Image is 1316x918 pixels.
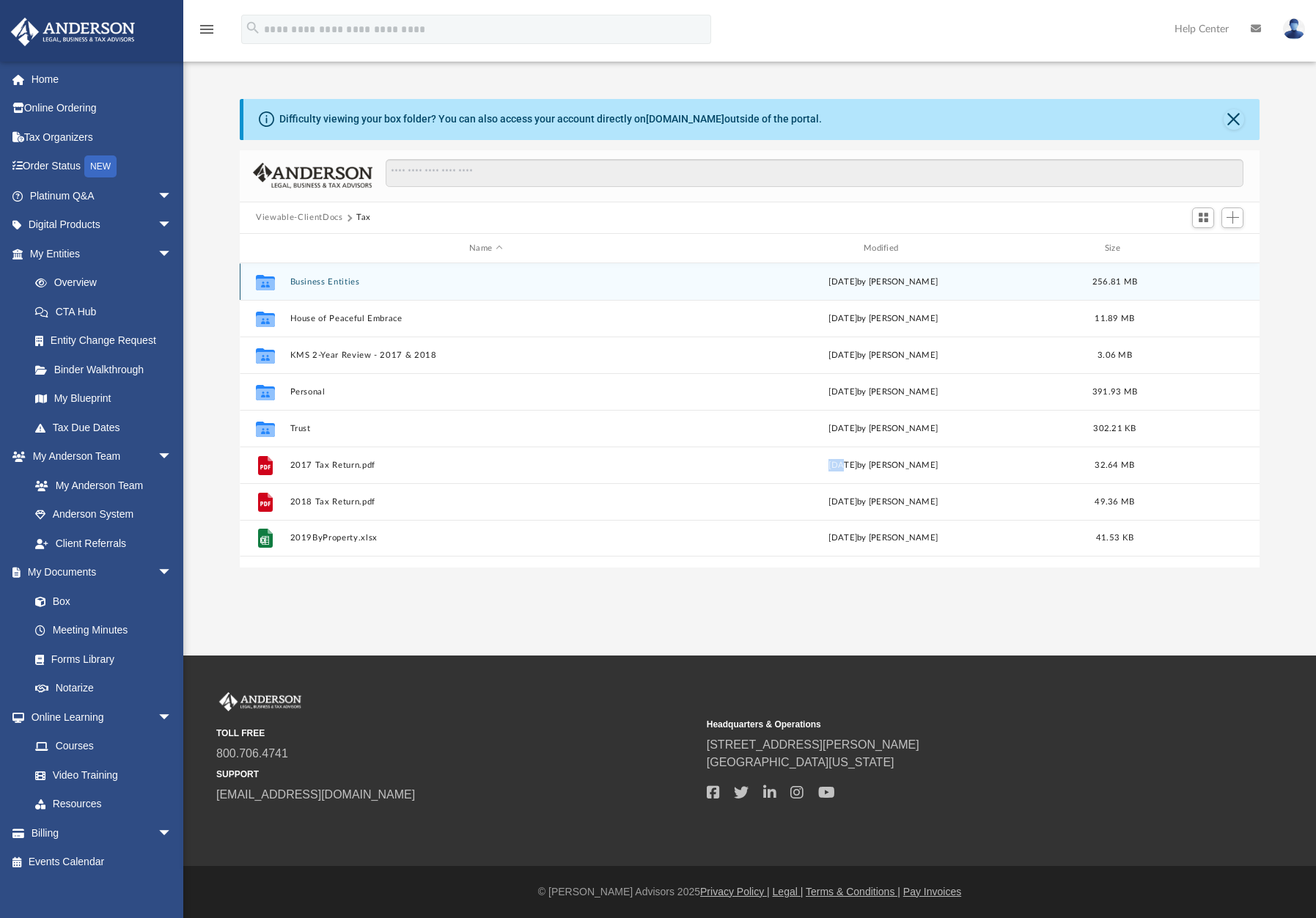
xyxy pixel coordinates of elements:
[10,122,194,152] a: Tax Organizers
[1094,425,1136,433] span: 302.21 KB
[688,422,1079,436] div: [DATE] by [PERSON_NAME]
[21,326,194,356] a: Entity Change Request
[386,159,1243,187] input: Search files and folders
[158,818,187,848] span: arrow_drop_down
[216,747,288,760] a: 800.706.4741
[10,152,194,182] a: Order StatusNEW
[245,20,261,36] i: search
[21,645,180,674] a: Forms Library
[21,616,187,645] a: Meeting Minutes
[1283,18,1305,40] img: User Pic
[10,239,194,268] a: My Entitiesarrow_drop_down
[10,558,187,587] a: My Documentsarrow_drop_down
[10,818,194,848] a: Billingarrow_drop_down
[688,532,1079,546] div: [DATE] by [PERSON_NAME]
[688,242,1079,255] div: Modified
[21,500,187,529] a: Anderson System
[290,460,682,470] button: 2017 Tax Return.pdf
[688,349,1079,362] div: [DATE] by [PERSON_NAME]
[806,886,900,897] a: Terms & Conditions |
[1086,242,1144,255] div: Size
[7,18,139,46] img: Anderson Advisors Platinum Portal
[688,276,1079,289] div: [DATE] by [PERSON_NAME]
[688,312,1079,326] div: [DATE] by [PERSON_NAME]
[10,702,187,732] a: Online Learningarrow_drop_down
[1192,208,1214,228] button: Switch to Grid View
[773,886,804,897] a: Legal |
[1151,242,1254,255] div: id
[21,413,194,442] a: Tax Due Dates
[21,384,187,414] a: My Blueprint
[198,28,216,38] a: menu
[10,210,194,240] a: Digital Productsarrow_drop_down
[290,350,682,360] button: KMS 2-Year Review - 2017 & 2018
[1092,388,1137,396] span: 391.93 MB
[21,790,187,819] a: Resources
[21,760,180,790] a: Video Training
[10,181,194,210] a: Platinum Q&Aarrow_drop_down
[246,242,283,255] div: id
[1095,498,1135,506] span: 49.36 MB
[290,387,682,397] button: Personal
[158,702,187,732] span: arrow_drop_down
[158,558,187,588] span: arrow_drop_down
[1092,278,1137,286] span: 256.81 MB
[216,768,696,781] small: SUPPORT
[256,211,342,224] button: Viewable-ClientDocs
[21,297,194,326] a: CTA Hub
[707,756,894,768] a: [GEOGRAPHIC_DATA][US_STATE]
[216,788,415,801] a: [EMAIL_ADDRESS][DOMAIN_NAME]
[21,587,180,616] a: Box
[10,848,194,877] a: Events Calendar
[198,21,216,38] i: menu
[903,886,961,897] a: Pay Invoices
[688,459,1079,472] div: [DATE] by [PERSON_NAME]
[290,534,682,543] button: 2019ByProperty.xlsx
[1221,208,1243,228] button: Add
[646,113,724,125] a: [DOMAIN_NAME]
[279,111,822,127] div: Difficulty viewing your box folder? You can also access your account directly on outside of the p...
[1098,351,1132,359] span: 3.06 MB
[700,886,770,897] a: Privacy Policy |
[240,263,1260,567] div: grid
[290,497,682,507] button: 2018 Tax Return.pdf
[1096,535,1133,543] span: 41.53 KB
[10,65,194,94] a: Home
[21,355,194,384] a: Binder Walkthrough
[688,496,1079,509] div: [DATE] by [PERSON_NAME]
[707,738,919,751] a: [STREET_ADDRESS][PERSON_NAME]
[290,314,682,323] button: House of Peaceful Embrace
[84,155,117,177] div: NEW
[158,210,187,240] span: arrow_drop_down
[1095,315,1135,323] span: 11.89 MB
[21,471,180,500] a: My Anderson Team
[290,424,682,433] button: Trust
[158,442,187,472] span: arrow_drop_down
[216,692,304,711] img: Anderson Advisors Platinum Portal
[21,674,187,703] a: Notarize
[216,727,696,740] small: TOLL FREE
[688,386,1079,399] div: [DATE] by [PERSON_NAME]
[1095,461,1135,469] span: 32.64 MB
[707,718,1187,731] small: Headquarters & Operations
[158,181,187,211] span: arrow_drop_down
[158,239,187,269] span: arrow_drop_down
[10,442,187,471] a: My Anderson Teamarrow_drop_down
[21,268,194,298] a: Overview
[10,94,194,123] a: Online Ordering
[21,732,187,761] a: Courses
[290,277,682,287] button: Business Entities
[290,242,681,255] div: Name
[21,529,187,558] a: Client Referrals
[356,211,371,224] button: Tax
[183,884,1316,900] div: © [PERSON_NAME] Advisors 2025
[1224,109,1244,130] button: Close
